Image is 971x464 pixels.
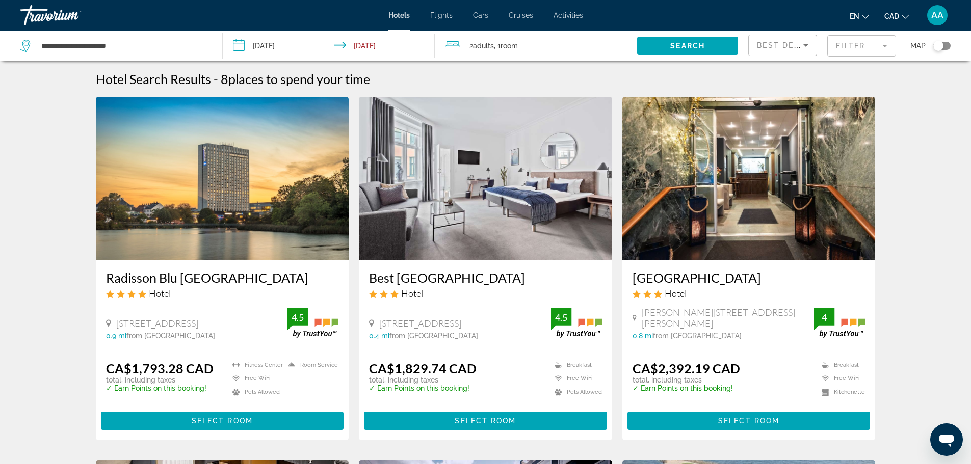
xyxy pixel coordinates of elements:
[369,288,602,299] div: 3 star Hotel
[101,412,344,430] button: Select Room
[435,31,637,61] button: Travelers: 2 adults, 0 children
[633,376,740,384] p: total, including taxes
[549,361,602,369] li: Breakfast
[549,388,602,396] li: Pets Allowed
[653,332,742,340] span: from [GEOGRAPHIC_DATA]
[106,332,126,340] span: 0.9 mi
[926,41,951,50] button: Toggle map
[633,361,740,376] ins: CA$2,392.19 CAD
[359,97,612,260] img: Hotel image
[369,376,477,384] p: total, including taxes
[369,361,477,376] ins: CA$1,829.74 CAD
[633,384,740,392] p: ✓ Earn Points on this booking!
[106,288,339,299] div: 4 star Hotel
[214,71,218,87] span: -
[221,71,370,87] h2: 8
[633,332,653,340] span: 0.8 mi
[633,288,865,299] div: 3 star Hotel
[757,41,810,49] span: Best Deals
[931,10,943,20] span: AA
[642,307,815,329] span: [PERSON_NAME][STREET_ADDRESS][PERSON_NAME]
[20,2,122,29] a: Travorium
[96,71,211,87] h1: Hotel Search Results
[228,71,370,87] span: places to spend your time
[637,37,738,55] button: Search
[817,361,865,369] li: Breakfast
[627,412,871,430] button: Select Room
[850,12,859,20] span: en
[910,39,926,53] span: Map
[96,97,349,260] img: Hotel image
[473,11,488,19] a: Cars
[379,318,461,329] span: [STREET_ADDRESS]
[814,311,834,323] div: 4
[106,270,339,285] a: Radisson Blu [GEOGRAPHIC_DATA]
[369,384,477,392] p: ✓ Earn Points on this booking!
[827,35,896,57] button: Filter
[369,270,602,285] a: Best [GEOGRAPHIC_DATA]
[283,361,338,369] li: Room Service
[622,97,876,260] img: Hotel image
[884,9,909,23] button: Change currency
[930,423,963,456] iframe: Bouton de lancement de la fenêtre de messagerie
[494,39,518,53] span: , 1
[287,311,308,323] div: 4.5
[126,332,215,340] span: from [GEOGRAPHIC_DATA]
[106,361,214,376] ins: CA$1,793.28 CAD
[627,414,871,425] a: Select Room
[401,288,423,299] span: Hotel
[850,9,869,23] button: Change language
[509,11,533,19] a: Cruises
[817,388,865,396] li: Kitchenette
[924,5,951,26] button: User Menu
[227,361,283,369] li: Fitness Center
[473,42,494,50] span: Adults
[223,31,435,61] button: Check-in date: Nov 2, 2026 Check-out date: Nov 8, 2026
[817,374,865,383] li: Free WiFi
[101,414,344,425] a: Select Room
[814,308,865,338] img: trustyou-badge.svg
[469,39,494,53] span: 2
[551,311,571,323] div: 4.5
[227,388,283,396] li: Pets Allowed
[389,332,478,340] span: from [GEOGRAPHIC_DATA]
[551,308,602,338] img: trustyou-badge.svg
[106,376,214,384] p: total, including taxes
[227,374,283,383] li: Free WiFi
[116,318,198,329] span: [STREET_ADDRESS]
[106,384,214,392] p: ✓ Earn Points on this booking!
[287,308,338,338] img: trustyou-badge.svg
[388,11,410,19] a: Hotels
[501,42,518,50] span: Room
[757,39,808,51] mat-select: Sort by
[549,374,602,383] li: Free WiFi
[633,270,865,285] a: [GEOGRAPHIC_DATA]
[364,414,607,425] a: Select Room
[430,11,453,19] a: Flights
[554,11,583,19] a: Activities
[718,417,779,425] span: Select Room
[149,288,171,299] span: Hotel
[192,417,253,425] span: Select Room
[665,288,687,299] span: Hotel
[670,42,705,50] span: Search
[369,332,389,340] span: 0.4 mi
[364,412,607,430] button: Select Room
[884,12,899,20] span: CAD
[455,417,516,425] span: Select Room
